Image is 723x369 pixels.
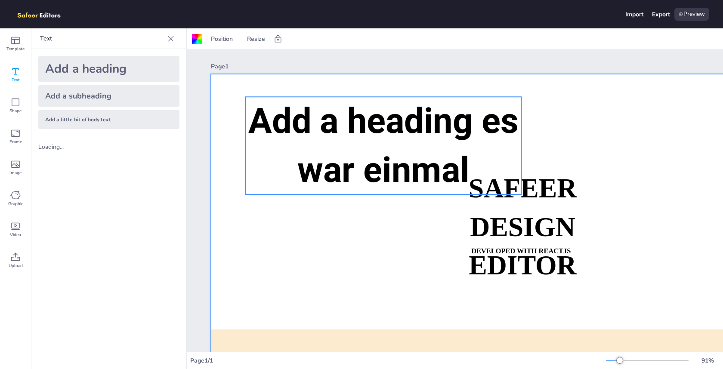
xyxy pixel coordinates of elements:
div: Loading... [38,143,83,151]
strong: DESIGN EDITOR [469,212,576,280]
div: 91 % [697,357,718,365]
span: Graphic [8,200,23,207]
div: Export [652,10,670,18]
div: Page 1 / 1 [190,357,606,365]
span: Image [9,169,22,176]
div: Preview [674,8,709,21]
div: Add a heading [38,56,179,82]
div: Add a subheading [38,85,179,107]
span: Text [12,77,20,83]
span: Upload [9,262,23,269]
span: Resize [245,35,267,43]
span: Shape [9,108,22,114]
div: Add a little bit of body text [38,110,179,129]
span: Template [6,46,25,52]
strong: DEVELOPED WITH REACTJS [471,247,571,255]
div: Import [625,10,643,18]
p: Text [40,28,164,49]
strong: SAFEER [469,173,577,203]
span: Add a heading es war einmal [248,101,518,191]
span: Position [209,35,235,43]
span: Video [10,231,21,238]
span: Frame [9,138,22,145]
img: logo.png [14,8,73,21]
